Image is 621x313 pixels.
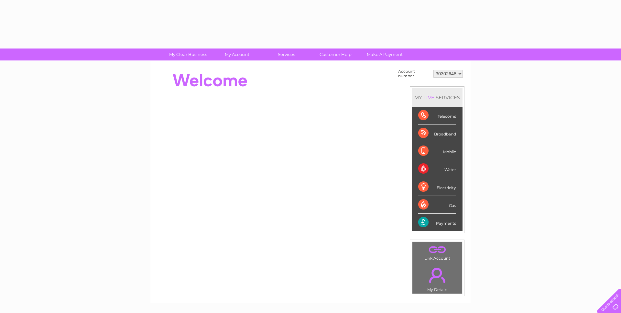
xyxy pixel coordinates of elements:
div: Broadband [418,124,456,142]
a: Services [260,49,313,60]
div: LIVE [422,94,436,101]
a: Customer Help [309,49,362,60]
a: My Clear Business [161,49,215,60]
div: Payments [418,214,456,231]
a: . [414,264,460,286]
a: . [414,244,460,255]
td: Link Account [412,242,462,262]
td: My Details [412,262,462,294]
div: Gas [418,196,456,214]
div: Water [418,160,456,178]
a: My Account [211,49,264,60]
div: Telecoms [418,107,456,124]
a: Make A Payment [358,49,411,60]
div: Electricity [418,178,456,196]
div: MY SERVICES [412,88,463,107]
div: Mobile [418,142,456,160]
td: Account number [397,68,432,80]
